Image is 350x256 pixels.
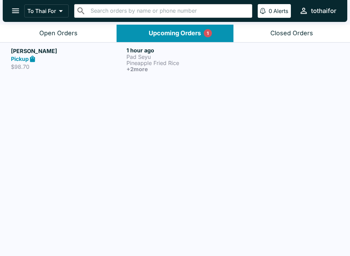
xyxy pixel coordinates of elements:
p: Alerts [273,8,288,14]
p: $98.70 [11,63,124,70]
p: Pad Seyu [126,54,239,60]
p: To Thai For [27,8,56,14]
h6: 1 hour ago [126,47,239,54]
button: open drawer [7,2,24,20]
div: Open Orders [39,29,78,37]
strong: Pickup [11,55,29,62]
button: To Thai For [24,4,69,17]
p: 0 [269,8,272,14]
p: 1 [207,30,209,37]
div: Upcoming Orders [149,29,201,37]
div: tothaifor [311,7,336,15]
h5: [PERSON_NAME] [11,47,124,55]
input: Search orders by name or phone number [89,6,249,16]
p: Pineapple Fried Rice [126,60,239,66]
div: Closed Orders [270,29,313,37]
button: tothaifor [296,3,339,18]
h6: + 2 more [126,66,239,72]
